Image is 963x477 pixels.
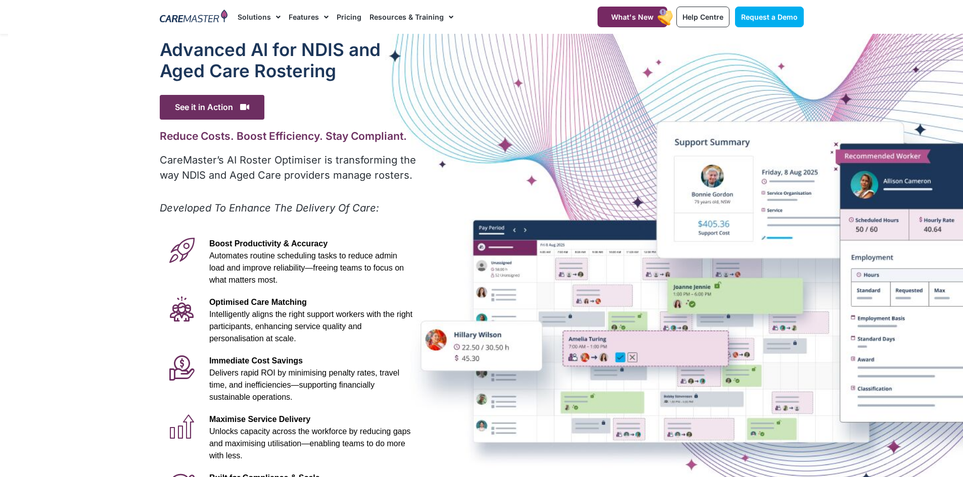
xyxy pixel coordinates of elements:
span: Maximise Service Delivery [209,415,310,423]
span: Unlocks capacity across the workforce by reducing gaps and maximising utilisation—enabling teams ... [209,427,410,460]
span: See it in Action [160,95,264,120]
span: Help Centre [682,13,723,21]
span: Request a Demo [741,13,798,21]
a: Help Centre [676,7,729,27]
span: Immediate Cost Savings [209,356,303,365]
a: What's New [598,7,667,27]
span: Boost Productivity & Accuracy [209,239,328,248]
span: Intelligently aligns the right support workers with the right participants, enhancing service qua... [209,310,412,343]
span: What's New [611,13,654,21]
h1: Advanced Al for NDIS and Aged Care Rostering [160,39,418,81]
h2: Reduce Costs. Boost Efficiency. Stay Compliant. [160,130,418,142]
span: Optimised Care Matching [209,298,307,306]
img: CareMaster Logo [160,10,228,25]
span: Delivers rapid ROI by minimising penalty rates, travel time, and inefficiencies—supporting financ... [209,368,399,401]
p: CareMaster’s AI Roster Optimiser is transforming the way NDIS and Aged Care providers manage rost... [160,152,418,183]
a: Request a Demo [735,7,804,27]
em: Developed To Enhance The Delivery Of Care: [160,202,379,214]
span: Automates routine scheduling tasks to reduce admin load and improve reliability—freeing teams to ... [209,251,404,284]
